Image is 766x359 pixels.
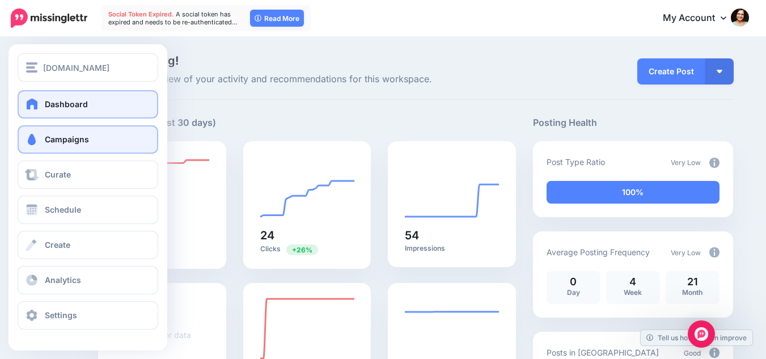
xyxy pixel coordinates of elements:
img: arrow-down-white.png [717,70,722,73]
a: Read More [250,10,304,27]
p: Clicks [260,244,354,255]
span: Campaigns [45,134,89,144]
h5: 54 [405,230,499,241]
span: Day [567,288,580,297]
span: Week [624,288,642,297]
h5: Posting Health [533,116,733,130]
span: [DOMAIN_NAME] [43,61,109,74]
span: Dashboard [45,99,88,109]
a: Dashboard [18,90,158,119]
p: 4 [612,277,654,287]
p: Post Type Ratio [547,155,605,168]
p: Average Posting Frequency [547,246,650,259]
span: Previous period: 19 [286,244,318,255]
span: Month [682,288,702,297]
img: menu.png [26,62,37,73]
a: Settings [18,301,158,330]
a: Analytics [18,266,158,294]
img: info-circle-grey.png [709,158,720,168]
p: Posts in [GEOGRAPHIC_DATA] [547,346,659,359]
span: Curate [45,170,71,179]
span: A social token has expired and needs to be re-authenticated… [108,10,238,26]
span: Here's an overview of your activity and recommendations for this workspace. [98,72,516,87]
div: Open Intercom Messenger [688,320,715,348]
span: Settings [45,310,77,320]
a: Curate [18,161,158,189]
img: Missinglettr [11,9,87,28]
a: Create Post [637,58,705,85]
p: 0 [552,277,595,287]
span: Very Low [671,158,701,167]
img: info-circle-grey.png [709,247,720,257]
a: My Account [651,5,749,32]
span: Very Low [671,248,701,257]
a: Schedule [18,196,158,224]
p: 21 [671,277,714,287]
h5: 24 [260,230,354,241]
div: 100% of your posts in the last 30 days have been from Drip Campaigns [547,181,720,204]
span: Analytics [45,275,81,285]
span: Schedule [45,205,81,214]
span: Create [45,240,70,250]
img: info-circle-grey.png [709,348,720,358]
p: Impressions [405,244,499,253]
button: [DOMAIN_NAME] [18,53,158,82]
span: Social Token Expired. [108,10,174,18]
span: Good [684,349,701,357]
a: Campaigns [18,125,158,154]
a: Create [18,231,158,259]
a: Tell us how we can improve [641,330,752,345]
